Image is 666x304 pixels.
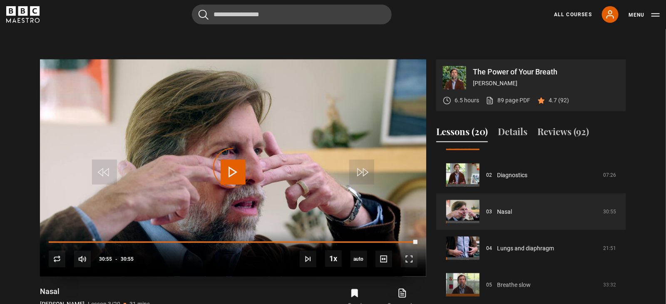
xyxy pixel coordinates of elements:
button: Captions [375,251,392,267]
input: Search [192,5,392,25]
button: Fullscreen [401,251,417,267]
svg: BBC Maestro [6,6,40,23]
button: Details [498,125,527,142]
button: Toggle navigation [629,11,660,19]
button: Reviews (92) [537,125,589,142]
div: Progress Bar [49,242,417,243]
button: Playback Rate [325,250,342,267]
button: Mute [74,251,91,267]
a: 89 page PDF [486,96,530,105]
span: auto [350,251,367,267]
span: - [115,256,117,262]
span: 30:55 [121,252,134,267]
h1: Nasal [40,287,150,297]
button: Submit the search query [199,10,209,20]
p: [PERSON_NAME] [473,79,619,88]
button: Next Lesson [300,251,316,267]
p: The Power of Your Breath [473,68,619,76]
p: 4.7 (92) [549,96,569,105]
a: Lungs and diaphragm [497,244,554,253]
div: Current quality: 720p [350,251,367,267]
video-js: Video Player [40,59,426,277]
button: Lessons (20) [436,125,488,142]
a: Diagnostics [497,171,527,180]
a: All Courses [554,11,592,18]
button: Replay [49,251,65,267]
span: 30:55 [99,252,112,267]
p: 6.5 hours [455,96,479,105]
a: Nasal [497,208,512,216]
